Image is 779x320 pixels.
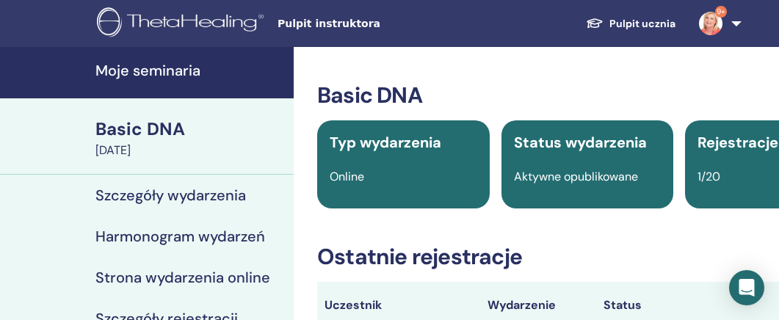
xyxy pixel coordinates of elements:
span: Typ wydarzenia [330,133,441,152]
span: Aktywne opublikowane [514,169,638,184]
img: graduation-cap-white.svg [586,17,604,29]
span: Online [330,169,364,184]
div: Open Intercom Messenger [729,270,764,305]
a: Basic DNA[DATE] [87,117,294,159]
img: logo.png [97,7,269,40]
h4: Moje seminaria [95,62,285,79]
h4: Strona wydarzenia online [95,269,270,286]
img: default.jpg [699,12,722,35]
span: Rejestracje [698,133,778,152]
h4: Szczegóły wydarzenia [95,186,246,204]
span: Pulpit instruktora [278,16,498,32]
div: Basic DNA [95,117,285,142]
span: 1/20 [698,169,720,184]
div: [DATE] [95,142,285,159]
a: Pulpit ucznia [574,10,687,37]
span: 9+ [715,6,727,18]
h4: Harmonogram wydarzeń [95,228,265,245]
span: Status wydarzenia [514,133,647,152]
